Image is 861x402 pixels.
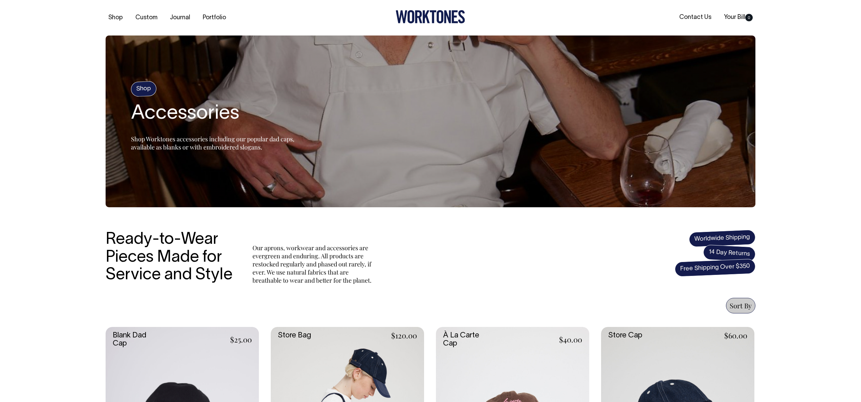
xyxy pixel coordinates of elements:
[675,259,756,277] span: Free Shipping Over $350
[131,81,157,97] h4: Shop
[721,12,755,23] a: Your Bill0
[703,244,756,262] span: 14 Day Returns
[252,244,374,284] p: Our aprons, workwear and accessories are evergreen and enduring. All products are restocked regul...
[131,103,300,125] h2: Accessories
[730,301,752,310] span: Sort By
[131,135,294,151] span: Shop Worktones accessories including our popular dad caps, available as blanks or with embroidere...
[745,14,753,21] span: 0
[106,12,126,23] a: Shop
[106,231,238,284] h3: Ready-to-Wear Pieces Made for Service and Style
[133,12,160,23] a: Custom
[200,12,229,23] a: Portfolio
[167,12,193,23] a: Journal
[677,12,714,23] a: Contact Us
[689,230,756,247] span: Worldwide Shipping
